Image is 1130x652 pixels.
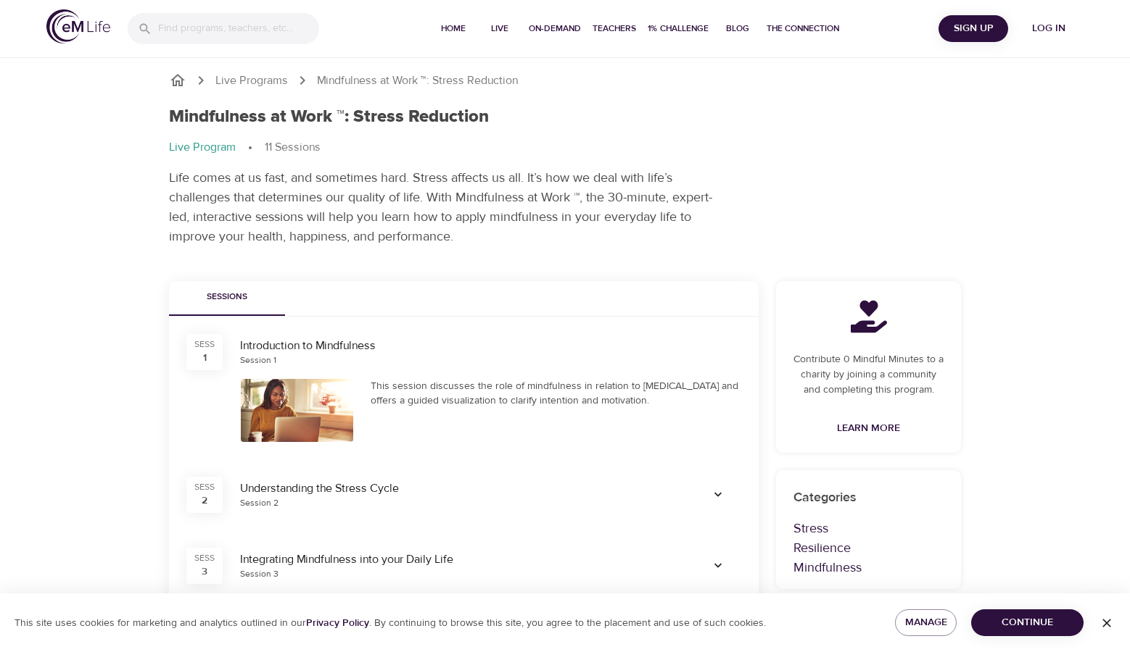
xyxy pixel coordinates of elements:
div: 3 [202,564,207,579]
span: 1% Challenge [648,21,709,36]
button: Log in [1014,15,1084,42]
div: Session 1 [240,354,276,367]
div: Session 2 [240,497,279,509]
span: Blog [720,21,755,36]
div: This session discusses the role of mindfulness in relation to [MEDICAL_DATA] and offers a guided ... [371,379,742,408]
span: Learn More [837,419,900,438]
span: Sessions [178,290,276,305]
p: 11 Sessions [265,139,321,156]
a: Privacy Policy [306,617,369,630]
span: On-Demand [529,21,581,36]
span: Live [482,21,517,36]
span: The Connection [767,21,839,36]
div: Integrating Mindfulness into your Daily Life [240,551,677,568]
p: Live Program [169,139,236,156]
span: Sign Up [944,20,1002,38]
p: Resilience [793,538,944,558]
span: Home [436,21,471,36]
div: SESS [194,552,215,564]
input: Find programs, teachers, etc... [158,13,319,44]
a: Live Programs [215,72,288,89]
span: Manage [907,614,945,632]
div: Understanding the Stress Cycle [240,480,677,497]
a: Learn More [831,415,906,442]
div: 1 [203,351,207,365]
button: Manage [895,609,957,636]
img: logo [46,9,110,43]
div: Session 3 [240,568,279,580]
p: Mindfulness [793,558,944,577]
button: Continue [971,609,1084,636]
span: Log in [1020,20,1078,38]
div: SESS [194,481,215,493]
h1: Mindfulness at Work ™: Stress Reduction [169,106,489,128]
span: Teachers [593,21,636,36]
div: Introduction to Mindfulness [240,338,741,354]
span: Continue [983,614,1072,632]
p: Life comes at us fast, and sometimes hard. Stress affects us all. It’s how we deal with life’s ch... [169,168,713,246]
p: Mindfulness at Work ™: Stress Reduction [317,72,518,89]
div: SESS [194,338,215,351]
nav: breadcrumb [169,72,961,89]
p: Contribute 0 Mindful Minutes to a charity by joining a community and completing this program. [793,352,944,398]
p: Categories [793,488,944,507]
div: 2 [202,493,207,508]
button: Sign Up [939,15,1008,42]
p: Stress [793,519,944,538]
nav: breadcrumb [169,139,961,156]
